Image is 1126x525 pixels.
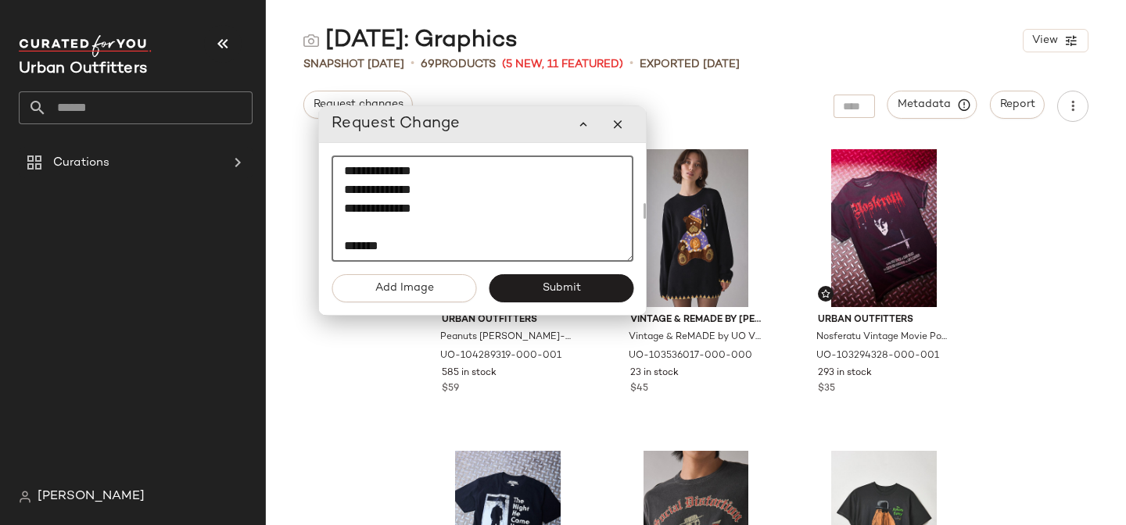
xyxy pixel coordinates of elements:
span: UO-103536017-000-000 [629,349,752,363]
button: Request changes [303,91,413,119]
span: Submit [541,282,580,295]
span: Request changes [313,98,403,111]
span: UO-103294328-000-001 [816,349,939,363]
p: Exported [DATE] [640,56,740,73]
span: Request Change [332,112,461,137]
span: • [411,55,414,73]
span: Peanuts [PERSON_NAME]-O-Lantern Graphic Crew Neck Pullover Top in Black, Women's at Urban Outfitters [440,330,572,345]
img: svg%3e [303,33,319,48]
span: Urban Outfitters [818,313,950,327]
span: • [629,55,633,73]
button: View [1023,29,1088,52]
button: Report [990,91,1045,119]
span: $59 [442,382,459,396]
span: UO-104289319-000-001 [440,349,561,363]
span: Metadata [897,98,968,112]
button: Add Image [332,274,476,302]
span: Current Company Name [19,61,147,77]
span: 585 in stock [442,366,497,380]
img: svg%3e [821,289,830,298]
div: Products [421,56,496,73]
button: Submit [489,274,633,302]
span: View [1031,34,1058,47]
span: Vintage & ReMADE by UO Vintage By UO [DATE] Sweater in Assorted, Women's at Urban Outfitters [629,330,761,345]
img: 103294328_001_b [805,149,963,307]
span: 293 in stock [818,366,872,380]
img: svg%3e [19,491,31,503]
span: 23 in stock [630,366,679,380]
span: Add Image [374,282,433,295]
span: (5 New, 11 Featured) [502,56,623,73]
span: Curations [53,154,109,172]
span: Urban Outfitters [442,313,574,327]
span: Nosferatu Vintage Movie Poster Graphic Tee in Black, Men's at Urban Outfitters [816,330,948,345]
img: cfy_white_logo.C9jOOHJF.svg [19,35,152,57]
span: 69 [421,59,435,70]
span: $35 [818,382,835,396]
div: [DATE]: Graphics [303,25,518,56]
span: $45 [630,382,648,396]
span: Snapshot [DATE] [303,56,404,73]
button: Metadata [888,91,977,119]
span: Vintage & ReMADE by [PERSON_NAME] [630,313,762,327]
span: [PERSON_NAME] [38,487,145,506]
span: Report [999,98,1035,111]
